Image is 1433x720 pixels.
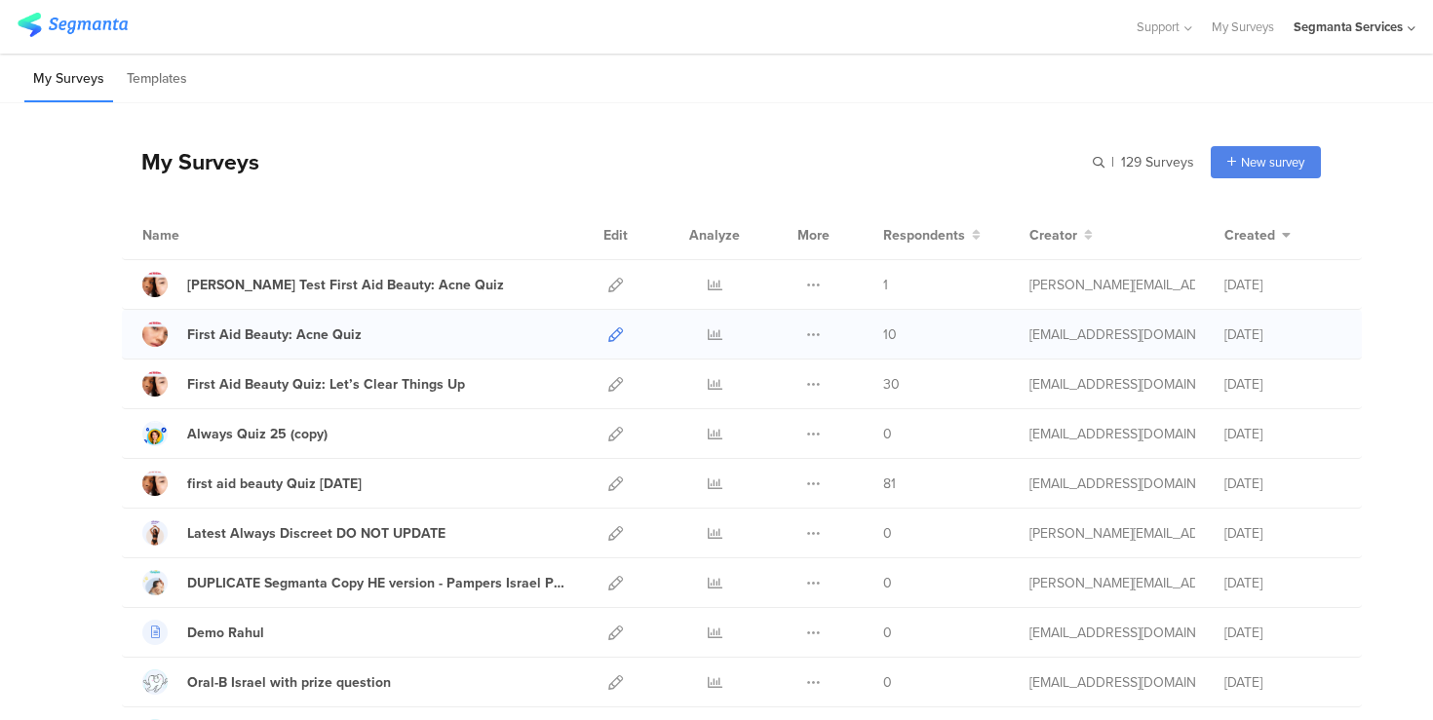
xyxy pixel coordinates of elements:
a: first aid beauty Quiz [DATE] [142,471,362,496]
div: riel@segmanta.com [1029,275,1195,295]
span: 0 [883,573,892,593]
div: [DATE] [1224,474,1341,494]
span: | [1108,152,1117,172]
div: gillat@segmanta.com [1029,424,1195,444]
div: [DATE] [1224,573,1341,593]
div: [DATE] [1224,424,1341,444]
div: More [793,210,834,259]
span: 1 [883,275,888,295]
div: My Surveys [122,145,259,178]
a: Demo Rahul [142,620,264,645]
div: Oral-B Israel with prize question [187,672,391,693]
div: First Aid Beauty Quiz: Let’s Clear Things Up [187,374,465,395]
button: Creator [1029,225,1093,246]
button: Respondents [883,225,981,246]
div: Latest Always Discreet DO NOT UPDATE [187,523,445,544]
div: Demo Rahul [187,623,264,643]
li: My Surveys [24,57,113,102]
div: Analyze [685,210,744,259]
span: Created [1224,225,1275,246]
div: [DATE] [1224,374,1341,395]
li: Templates [118,57,196,102]
div: shai@segmanta.com [1029,623,1195,643]
span: Creator [1029,225,1077,246]
span: New survey [1241,153,1304,171]
div: shai@segmanta.com [1029,672,1195,693]
div: [DATE] [1224,672,1341,693]
div: [DATE] [1224,523,1341,544]
img: segmanta logo [18,13,128,37]
a: Latest Always Discreet DO NOT UPDATE [142,520,445,546]
a: First Aid Beauty Quiz: Let’s Clear Things Up [142,371,465,397]
span: 0 [883,523,892,544]
div: first aid beauty Quiz July 25 [187,474,362,494]
div: riel@segmanta.com [1029,523,1195,544]
span: 129 Surveys [1121,152,1194,172]
a: [PERSON_NAME] Test First Aid Beauty: Acne Quiz [142,272,504,297]
a: DUPLICATE Segmanta Copy HE version - Pampers Israel Product Recommender [142,570,565,595]
button: Created [1224,225,1291,246]
div: eliran@segmanta.com [1029,374,1195,395]
div: Riel Test First Aid Beauty: Acne Quiz [187,275,504,295]
div: DUPLICATE Segmanta Copy HE version - Pampers Israel Product Recommender [187,573,565,593]
a: Always Quiz 25 (copy) [142,421,328,446]
div: Edit [595,210,637,259]
div: [DATE] [1224,275,1341,295]
span: 10 [883,324,897,345]
div: First Aid Beauty: Acne Quiz [187,324,362,345]
span: 30 [883,374,900,395]
div: Name [142,225,259,246]
span: 0 [883,672,892,693]
span: 81 [883,474,896,494]
div: eliran@segmanta.com [1029,474,1195,494]
span: Support [1137,18,1180,36]
a: Oral-B Israel with prize question [142,669,391,695]
div: [DATE] [1224,623,1341,643]
div: Always Quiz 25 (copy) [187,424,328,444]
div: [DATE] [1224,324,1341,345]
div: riel@segmanta.com [1029,573,1195,593]
span: 0 [883,424,892,444]
span: Respondents [883,225,965,246]
div: channelle@segmanta.com [1029,324,1195,345]
div: Segmanta Services [1294,18,1403,36]
a: First Aid Beauty: Acne Quiz [142,322,362,347]
span: 0 [883,623,892,643]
